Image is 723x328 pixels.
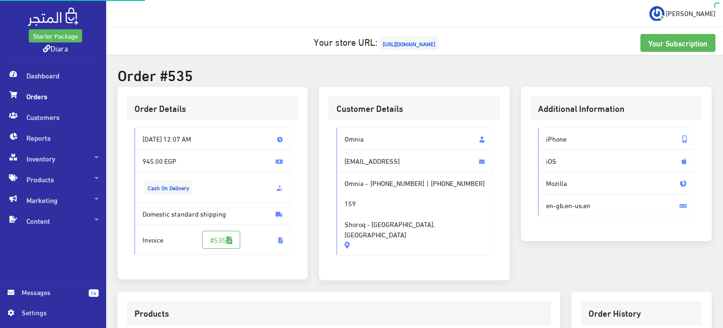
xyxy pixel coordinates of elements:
[314,33,440,50] a: Your store URL:[URL][DOMAIN_NAME]
[8,287,99,307] a: 14 Messages
[8,148,99,169] span: Inventory
[649,6,664,21] img: ...
[28,8,78,26] img: .
[431,178,485,188] span: [PHONE_NUMBER]
[380,36,438,50] span: [URL][DOMAIN_NAME]
[538,172,695,194] span: Mozilla
[588,309,695,318] h3: Order History
[538,194,695,217] span: en-gb,en-us,en
[22,287,81,297] span: Messages
[202,231,240,249] a: #535
[135,150,291,172] span: 945.00 EGP
[135,104,291,113] h3: Order Details
[118,66,712,83] h2: Order #535
[538,104,695,113] h3: Additional Information
[8,169,99,190] span: Products
[135,225,291,255] span: Invoice
[89,289,99,297] span: 14
[640,34,715,52] a: Your Subscription
[8,307,99,322] a: Settings
[8,210,99,231] span: Content
[336,104,493,113] h3: Customer Details
[8,127,99,148] span: Reports
[135,127,291,150] span: [DATE] 12:07 AM
[336,150,493,172] span: [EMAIL_ADDRESS]
[8,86,99,107] span: Orders
[336,127,493,150] span: Omnia
[538,127,695,150] span: iPhone
[336,172,493,256] span: Omnia - |
[8,65,99,86] span: Dashboard
[29,29,82,42] a: Starter Package
[666,7,715,19] span: [PERSON_NAME]
[649,6,715,21] a: ... [PERSON_NAME]
[43,41,68,55] a: Diara
[8,107,99,127] span: Customers
[538,150,695,172] span: iOS
[370,178,424,188] span: [PHONE_NUMBER]
[135,202,291,225] span: Domestic standard shipping
[135,309,543,318] h3: Products
[145,180,192,194] span: Cash On Delivery
[345,188,485,240] span: 159 Shoroq - [GEOGRAPHIC_DATA], [GEOGRAPHIC_DATA]
[8,190,99,210] span: Marketing
[22,307,91,318] span: Settings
